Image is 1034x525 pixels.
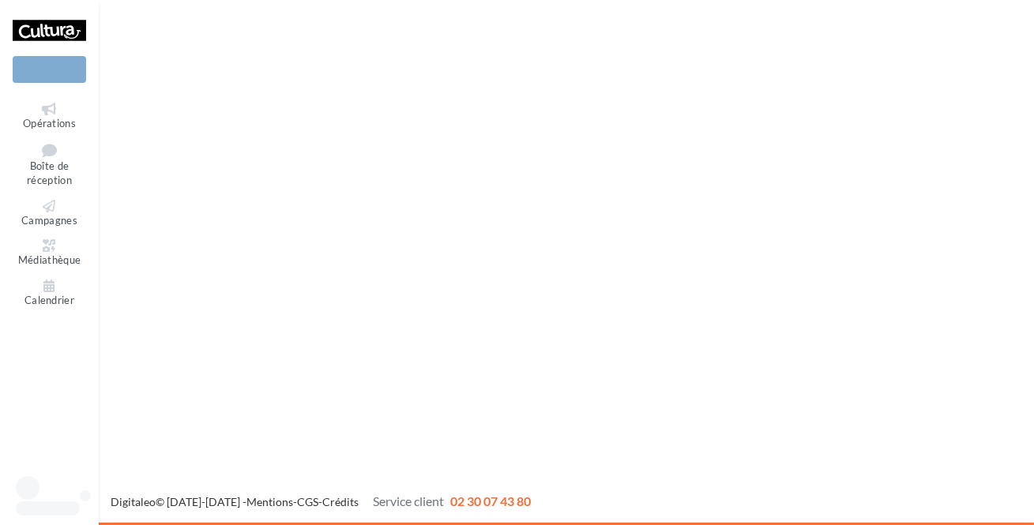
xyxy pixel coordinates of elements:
[111,495,156,508] a: Digitaleo
[450,493,531,508] span: 02 30 07 43 80
[13,197,86,231] a: Campagnes
[297,495,318,508] a: CGS
[27,159,72,187] span: Boîte de réception
[21,214,77,227] span: Campagnes
[373,493,444,508] span: Service client
[322,495,359,508] a: Crédits
[13,99,86,133] a: Opérations
[13,140,86,190] a: Boîte de réception
[23,117,76,129] span: Opérations
[111,495,531,508] span: © [DATE]-[DATE] - - -
[13,276,86,310] a: Calendrier
[13,236,86,270] a: Médiathèque
[24,294,74,306] span: Calendrier
[18,254,81,267] span: Médiathèque
[13,56,86,83] div: Nouvelle campagne
[246,495,293,508] a: Mentions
